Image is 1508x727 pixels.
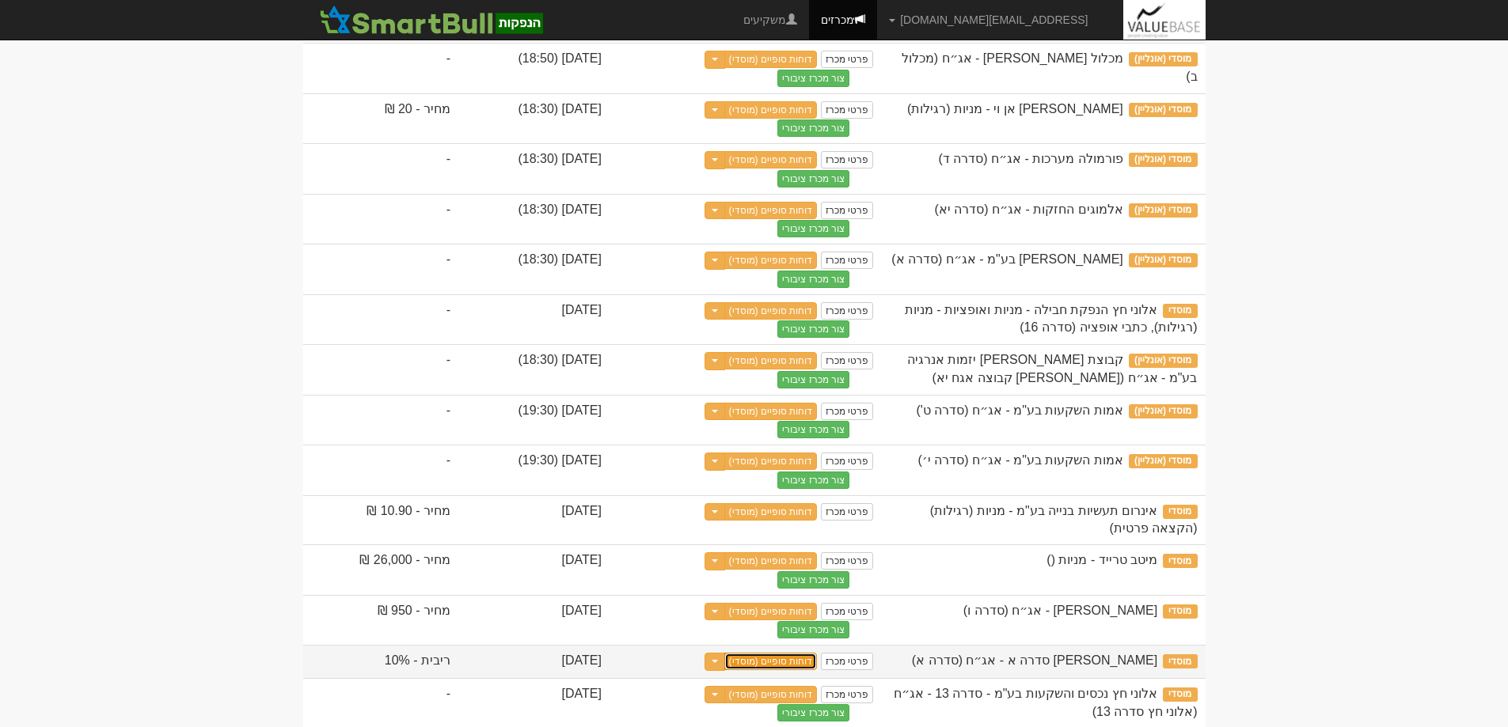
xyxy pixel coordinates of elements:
a: פרטי מכרז [821,252,873,269]
a: פרטי מכרז [821,302,873,320]
a: פרטי מכרז [821,151,873,168]
td: [DATE] (18:50) [458,43,610,93]
td: [DATE] (18:30) [458,143,610,194]
a: פרטי מכרז [821,452,873,470]
td: מחיר - 26,000 ₪ [303,544,458,595]
td: [DATE] (18:30) [458,244,610,294]
a: פרטי מכרז [821,202,873,219]
button: צור מכרז ציבורי [777,421,849,438]
a: דוחות סופיים (מוסדי) [724,653,818,670]
a: פרטי מכרז [821,686,873,703]
td: - [303,395,458,445]
button: צור מכרז ציבורי [777,119,849,137]
button: צור מכרז ציבורי [777,471,849,489]
td: - [303,43,458,93]
span: מוסדי (אונליין) [1129,103,1198,117]
a: דוחות סופיים (מוסדי) [724,452,818,470]
a: דוחות סופיים (מוסדי) [724,151,818,168]
span: אלמוגים החזקות - אג״ח (סדרה יא) [935,203,1123,216]
span: קבוצת עמוס לוזון יזמות אנרגיה בע"מ - אג״ח (לוזון קבוצה אגח יא) [907,353,1198,384]
span: מוסדי (אונליין) [1129,153,1198,167]
span: מוסדי [1163,304,1197,318]
td: - [303,143,458,194]
button: צור מכרז ציבורי [777,70,849,87]
a: פרטי מכרז [821,503,873,521]
a: דוחות סופיים (מוסדי) [724,403,818,420]
button: צור מכרז ציבורי [777,571,849,589]
td: - [303,445,458,495]
span: מוסדי (אונליין) [1129,404,1198,418]
button: צור מכרז ציבורי [777,704,849,721]
span: מוסדי (אונליין) [1129,454,1198,468]
a: דוחות סופיים (מוסדי) [724,352,818,369]
a: דוחות סופיים (מוסדי) [724,51,818,68]
a: דוחות סופיים (מוסדי) [724,101,818,119]
td: [DATE] [458,544,610,595]
span: אבו פמילי ריט בע"מ - אג״ח (סדרה א) [891,252,1123,266]
a: דוחות סופיים (מוסדי) [724,302,818,320]
td: - [303,294,458,345]
td: מחיר - 20 ₪ [303,93,458,144]
span: מוסדי [1163,554,1197,568]
span: לוזון רונסון אן וי - מניות (רגילות) [907,102,1123,115]
a: פרטי מכרז [821,653,873,670]
td: מחיר - 950 ₪ [303,595,458,646]
span: מוסדי (אונליין) [1129,52,1198,66]
button: צור מכרז ציבורי [777,170,849,187]
a: דוחות סופיים (מוסדי) [724,202,818,219]
button: צור מכרז ציבורי [777,220,849,237]
button: צור מכרז ציבורי [777,371,849,388]
td: מחיר - 10.90 ₪ [303,495,458,545]
button: צור מכרז ציבורי [777,621,849,638]
td: [DATE] (19:30) [458,395,610,445]
span: מוסדי (אונליין) [1129,253,1198,267]
td: [DATE] [458,645,610,678]
td: - [303,194,458,244]
button: צור מכרז ציבורי [777,271,849,288]
td: [DATE] [458,294,610,345]
span: מוסדי [1163,687,1197,702]
span: אמות השקעות בע"מ - אג״ח (סדרה י׳) [917,453,1122,467]
a: פרטי מכרז [821,552,873,570]
a: פרטי מכרז [821,403,873,420]
span: מוסדי [1163,654,1197,668]
td: [DATE] (18:30) [458,93,610,144]
a: פרטי מכרז [821,51,873,68]
a: דוחות סופיים (מוסדי) [724,503,818,521]
a: פרטי מכרז [821,352,873,369]
span: מוסדי [1163,505,1197,519]
span: אלומיי קפיטל - אג״ח (סדרה ו) [963,604,1157,617]
span: אלוני חץ נכסים והשקעות בע"מ - סדרה 13 - אג״ח (אלוני חץ סדרה 13) [894,687,1198,718]
td: [DATE] (19:30) [458,445,610,495]
span: מכלול מימון - אג״ח (מכלול ב) [902,51,1198,83]
td: - [303,344,458,395]
a: דוחות סופיים (מוסדי) [724,603,818,620]
span: אמות השקעות בע"מ - אג״ח (סדרה ט') [916,403,1122,417]
td: [DATE] (18:30) [458,194,610,244]
span: פורמולה מערכות - אג״ח (סדרה ד) [939,152,1123,165]
button: צור מכרז ציבורי [777,320,849,338]
a: דוחות סופיים (מוסדי) [724,686,818,703]
a: דוחות סופיים (מוסדי) [724,252,818,269]
td: ריבית - 10% [303,645,458,678]
td: [DATE] [458,495,610,545]
span: מיטב טרייד - מניות () [1046,553,1157,566]
span: לוזון רונסון סדרה א - אג״ח (סדרה א) [912,653,1157,667]
span: מוסדי [1163,604,1197,619]
a: דוחות סופיים (מוסדי) [724,552,818,570]
span: אלוני חץ הנפקת חבילה - מניות ואופציות - מניות (רגילות), כתבי אופציה (סדרה 16) [905,303,1198,335]
a: פרטי מכרז [821,101,873,119]
td: - [303,244,458,294]
img: SmartBull Logo [315,4,548,36]
a: פרטי מכרז [821,603,873,620]
td: [DATE] (18:30) [458,344,610,395]
span: מוסדי (אונליין) [1129,354,1198,368]
span: מוסדי (אונליין) [1129,203,1198,218]
td: [DATE] [458,595,610,646]
span: אינרום תעשיות בנייה בע"מ - מניות (רגילות) (הקצאה פרטית) [930,504,1198,536]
